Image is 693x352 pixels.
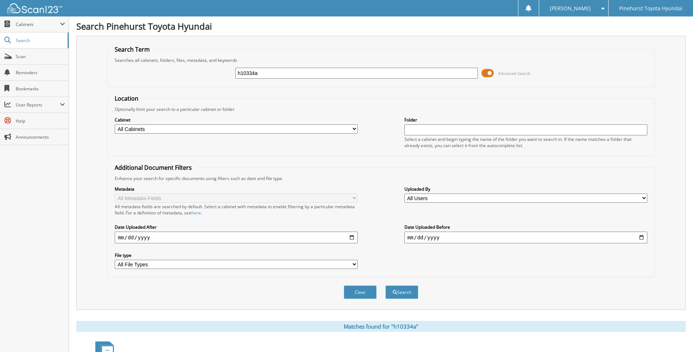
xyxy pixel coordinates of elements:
[111,175,651,181] div: Enhance your search for specific documents using filters such as date and file type.
[16,53,65,60] span: Scan
[111,164,195,172] legend: Additional Document Filters
[16,70,65,76] span: Reminders
[619,6,682,11] span: Pinehurst Toyota Hyundai
[115,224,358,230] label: Date Uploaded After
[111,45,153,53] legend: Search Term
[16,21,60,27] span: Cabinets
[16,37,64,44] span: Search
[115,186,358,192] label: Metadata
[404,224,647,230] label: Date Uploaded Before
[191,210,201,216] a: here
[16,134,65,140] span: Announcements
[76,321,686,332] div: Matches found for "h10334a"
[385,285,418,299] button: Search
[115,117,358,123] label: Cabinet
[16,102,60,108] span: User Reports
[115,203,358,216] div: All metadata fields are searched by default. Select a cabinet with metadata to enable filtering b...
[404,186,647,192] label: Uploaded By
[76,20,686,32] h1: Search Pinehurst Toyota Hyundai
[344,285,377,299] button: Clear
[115,252,358,258] label: File type
[550,6,591,11] span: [PERSON_NAME]
[111,106,651,112] div: Optionally limit your search to a particular cabinet or folder
[404,136,647,149] div: Select a cabinet and begin typing the name of the folder you want to search in. If the name match...
[498,71,530,76] span: Advanced Search
[16,118,65,124] span: Help
[16,86,65,92] span: Bookmarks
[111,94,142,102] legend: Location
[404,117,647,123] label: Folder
[111,57,651,63] div: Searches all cabinets, folders, files, metadata, and keywords
[115,232,358,243] input: start
[404,232,647,243] input: end
[7,3,62,13] img: scan123-logo-white.svg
